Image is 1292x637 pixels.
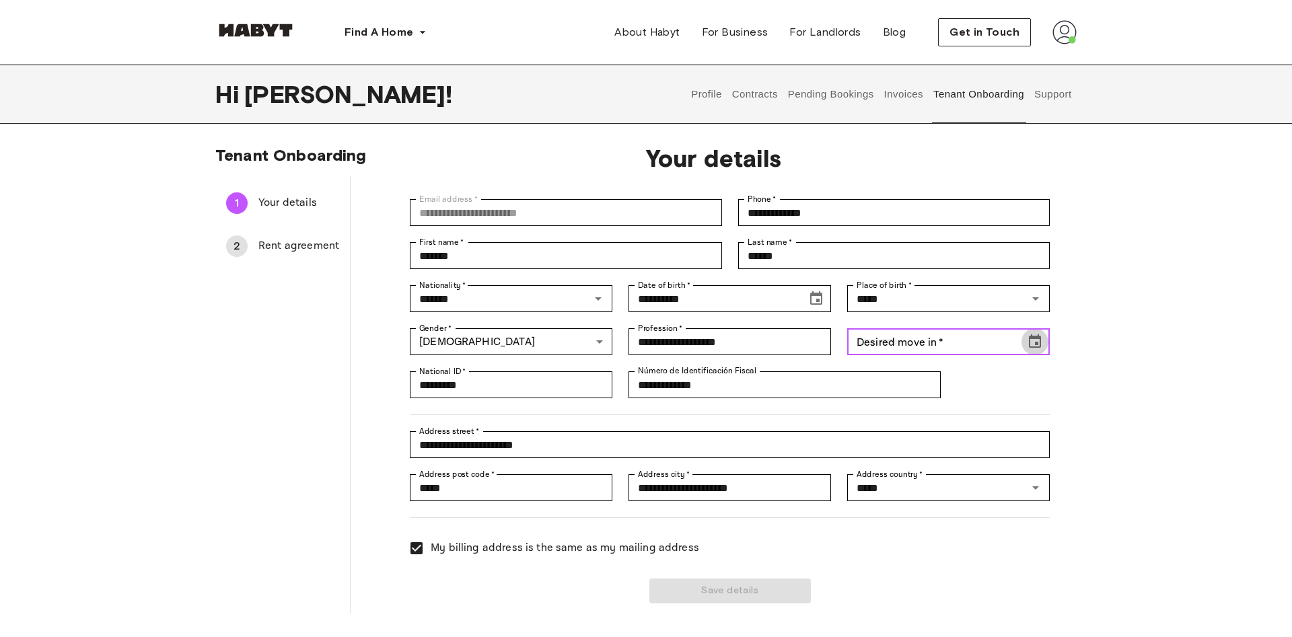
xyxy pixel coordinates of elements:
[215,24,296,37] img: Habyt
[614,24,680,40] span: About Habyt
[949,24,1019,40] span: Get in Touch
[589,289,608,308] button: Open
[215,230,350,262] div: 2Rent agreement
[226,235,248,257] div: 2
[604,19,690,46] a: About Habyt
[345,24,413,40] span: Find A Home
[258,238,339,254] span: Rent agreement
[803,285,830,312] button: Choose date, selected date is Apr 21, 1986
[730,65,779,124] button: Contracts
[410,199,721,226] div: Email address
[419,279,466,291] label: Nationality
[244,80,452,108] span: [PERSON_NAME] !
[882,65,925,124] button: Invoices
[410,371,612,398] div: National ID
[638,322,683,334] label: Profession
[1032,65,1073,124] button: Support
[702,24,768,40] span: For Business
[226,192,248,214] div: 1
[779,19,871,46] a: For Landlords
[215,145,367,165] span: Tenant Onboarding
[691,19,779,46] a: For Business
[629,474,831,501] div: Address city
[1026,289,1045,308] button: Open
[258,195,339,211] span: Your details
[1026,478,1045,497] button: Open
[738,242,1050,269] div: Last name
[638,279,690,291] label: Date of birth
[419,365,466,377] label: National ID
[410,242,721,269] div: First name
[1021,328,1048,355] button: Choose date
[410,431,1050,458] div: Address street
[410,328,612,355] div: [DEMOGRAPHIC_DATA]
[419,193,478,205] label: Email address
[419,425,480,437] label: Address street
[410,474,612,501] div: Address post code
[786,65,875,124] button: Pending Bookings
[748,236,793,248] label: Last name
[419,236,464,248] label: First name
[872,19,917,46] a: Blog
[1052,20,1077,44] img: avatar
[938,18,1031,46] button: Get in Touch
[334,19,437,46] button: Find A Home
[686,65,1077,124] div: user profile tabs
[394,144,1034,172] span: Your details
[638,468,690,480] label: Address city
[431,540,699,556] span: My billing address is the same as my mailing address
[638,365,756,377] label: Número de Identificación Fiscal
[932,65,1026,124] button: Tenant Onboarding
[690,65,724,124] button: Profile
[419,322,452,334] label: Gender
[629,371,940,398] div: Número de Identificación Fiscal
[215,187,350,219] div: 1Your details
[215,80,244,108] span: Hi
[748,193,777,205] label: Phone
[789,24,861,40] span: For Landlords
[419,468,495,480] label: Address post code
[738,199,1050,226] div: Phone
[857,279,912,291] label: Place of birth
[883,24,906,40] span: Blog
[629,328,831,355] div: Profession
[857,468,923,480] label: Address country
